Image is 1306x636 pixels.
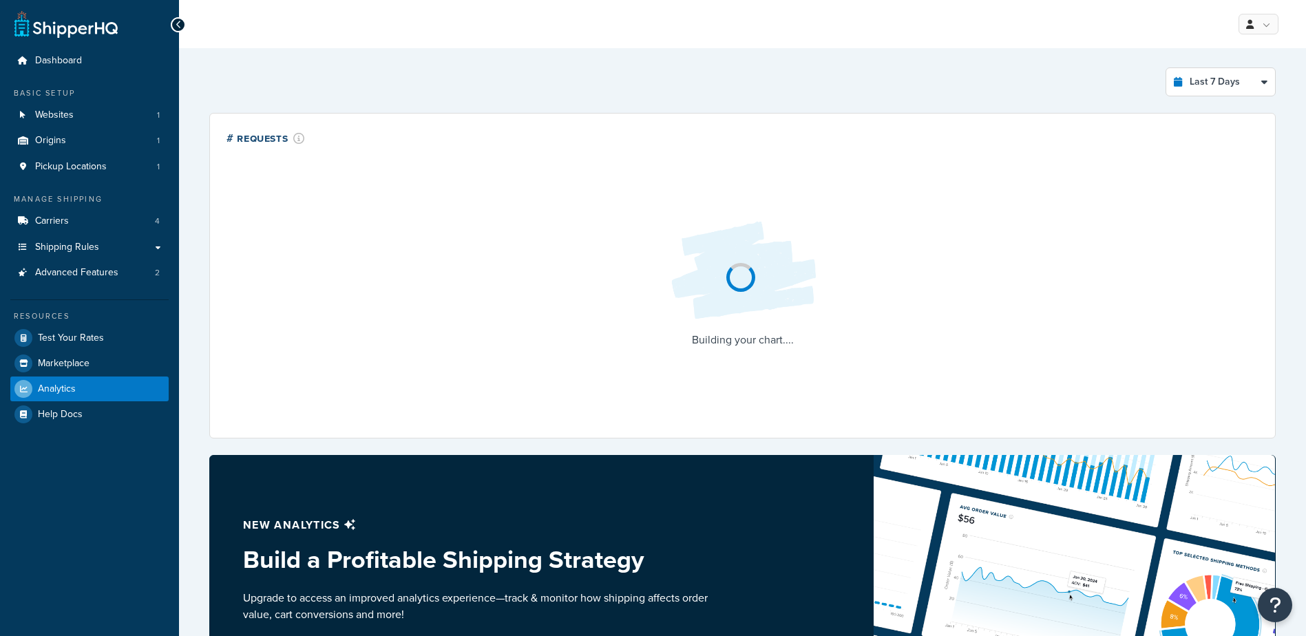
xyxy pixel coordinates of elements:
div: Manage Shipping [10,193,169,205]
a: Marketplace [10,351,169,376]
a: Dashboard [10,48,169,74]
span: 4 [155,215,160,227]
span: 2 [155,267,160,279]
p: New analytics [243,516,710,535]
span: Pickup Locations [35,161,107,173]
span: Test Your Rates [38,332,104,344]
span: Websites [35,109,74,121]
p: Building your chart.... [660,330,825,350]
a: Analytics [10,377,169,401]
a: Test Your Rates [10,326,169,350]
p: Upgrade to access an improved analytics experience—track & monitor how shipping affects order val... [243,590,710,623]
a: Shipping Rules [10,235,169,260]
span: Help Docs [38,409,83,421]
h3: Build a Profitable Shipping Strategy [243,546,710,573]
span: 1 [157,109,160,121]
div: Basic Setup [10,87,169,99]
div: Resources [10,310,169,322]
a: Origins1 [10,128,169,153]
a: Websites1 [10,103,169,128]
span: Advanced Features [35,267,118,279]
a: Help Docs [10,402,169,427]
span: Dashboard [35,55,82,67]
li: Carriers [10,209,169,234]
button: Open Resource Center [1258,588,1292,622]
a: Advanced Features2 [10,260,169,286]
li: Pickup Locations [10,154,169,180]
span: Origins [35,135,66,147]
span: Carriers [35,215,69,227]
a: Pickup Locations1 [10,154,169,180]
a: Carriers4 [10,209,169,234]
div: # Requests [227,130,305,146]
span: Analytics [38,383,76,395]
li: Advanced Features [10,260,169,286]
img: Loading... [660,211,825,330]
span: 1 [157,161,160,173]
span: Marketplace [38,358,89,370]
li: Origins [10,128,169,153]
span: 1 [157,135,160,147]
span: Shipping Rules [35,242,99,253]
li: Websites [10,103,169,128]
